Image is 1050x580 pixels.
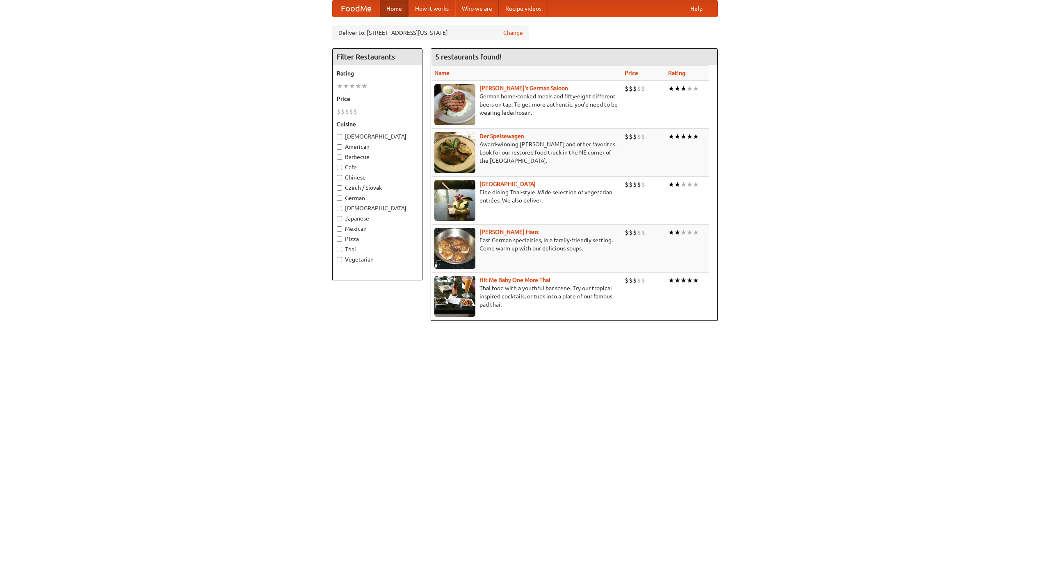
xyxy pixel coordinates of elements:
a: Der Speisewagen [479,133,524,139]
li: $ [625,84,629,93]
li: $ [633,276,637,285]
li: $ [637,228,641,237]
ng-pluralize: 5 restaurants found! [435,53,502,61]
li: ★ [337,82,343,91]
li: $ [641,180,645,189]
li: $ [349,107,353,116]
a: [PERSON_NAME] Haus [479,229,539,235]
label: American [337,143,418,151]
li: $ [641,228,645,237]
li: ★ [674,276,680,285]
input: Chinese [337,175,342,180]
p: Thai food with a youthful bar scene. Try our tropical inspired cocktails, or tuck into a plate of... [434,284,618,309]
li: ★ [693,276,699,285]
h5: Rating [337,69,418,77]
p: German home-cooked meals and fifty-eight different beers on tap. To get more authentic, you'd nee... [434,92,618,117]
li: ★ [668,276,674,285]
li: $ [633,84,637,93]
li: $ [629,132,633,141]
input: Pizza [337,237,342,242]
h4: Filter Restaurants [333,49,422,65]
label: [DEMOGRAPHIC_DATA] [337,132,418,141]
li: ★ [355,82,361,91]
label: Barbecue [337,153,418,161]
a: Price [625,70,638,76]
a: Recipe videos [499,0,548,17]
p: Award-winning [PERSON_NAME] and other favorites. Look for our restored food truck in the NE corne... [434,140,618,165]
input: American [337,144,342,150]
img: kohlhaus.jpg [434,228,475,269]
li: ★ [687,276,693,285]
li: $ [625,180,629,189]
input: Mexican [337,226,342,232]
input: [DEMOGRAPHIC_DATA] [337,206,342,211]
input: Cafe [337,165,342,170]
li: $ [633,132,637,141]
input: Vegetarian [337,257,342,262]
a: [PERSON_NAME]'s German Saloon [479,85,568,91]
li: $ [341,107,345,116]
img: babythai.jpg [434,276,475,317]
a: Change [503,29,523,37]
label: Mexican [337,225,418,233]
li: ★ [687,132,693,141]
label: Czech / Slovak [337,184,418,192]
li: $ [641,276,645,285]
input: Japanese [337,216,342,221]
li: ★ [687,84,693,93]
li: $ [637,180,641,189]
li: ★ [693,132,699,141]
p: East German specialties, in a family-friendly setting. Come warm up with our delicious soups. [434,236,618,252]
li: $ [629,276,633,285]
a: Name [434,70,450,76]
label: Vegetarian [337,255,418,264]
a: [GEOGRAPHIC_DATA] [479,181,536,187]
div: Deliver to: [STREET_ADDRESS][US_STATE] [332,25,529,40]
input: [DEMOGRAPHIC_DATA] [337,134,342,139]
li: ★ [687,180,693,189]
input: Thai [337,247,342,252]
li: $ [629,180,633,189]
a: Home [380,0,409,17]
li: ★ [668,180,674,189]
li: $ [345,107,349,116]
a: Rating [668,70,685,76]
label: Cafe [337,163,418,171]
li: ★ [674,132,680,141]
li: $ [353,107,357,116]
li: ★ [674,228,680,237]
li: ★ [668,84,674,93]
li: ★ [361,82,367,91]
li: ★ [680,180,687,189]
input: Barbecue [337,155,342,160]
li: $ [637,84,641,93]
li: ★ [693,180,699,189]
a: Hit Me Baby One More Thai [479,277,550,283]
li: ★ [693,228,699,237]
li: $ [641,84,645,93]
li: $ [625,228,629,237]
img: speisewagen.jpg [434,132,475,173]
li: ★ [349,82,355,91]
li: ★ [680,132,687,141]
li: $ [629,84,633,93]
li: $ [633,228,637,237]
h5: Price [337,95,418,103]
li: $ [625,276,629,285]
input: German [337,196,342,201]
li: ★ [343,82,349,91]
li: ★ [680,228,687,237]
a: How it works [409,0,455,17]
label: Thai [337,245,418,253]
li: ★ [674,180,680,189]
li: $ [337,107,341,116]
input: Czech / Slovak [337,185,342,191]
li: ★ [680,276,687,285]
h5: Cuisine [337,120,418,128]
a: FoodMe [333,0,380,17]
li: $ [637,132,641,141]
